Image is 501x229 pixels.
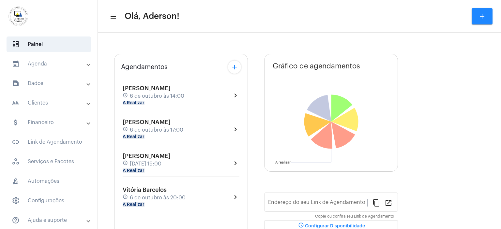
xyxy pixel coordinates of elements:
[7,193,91,208] span: Configurações
[123,126,129,134] mat-icon: schedule
[123,168,144,173] mat-chip: A Realizar
[12,79,87,87] mat-panel-title: Dados
[12,79,20,87] mat-icon: sidenav icon
[12,99,87,107] mat-panel-title: Clientes
[315,214,394,219] mat-hint: Copie ou confira seu Link de Agendamento
[123,160,129,167] mat-icon: schedule
[12,119,87,126] mat-panel-title: Financeiro
[130,127,183,133] span: 6 de outubro às 17:00
[232,159,239,167] mat-icon: chevron_right
[123,135,144,139] mat-chip: A Realizar
[130,195,186,201] span: 6 de outubro às 20:00
[7,173,91,189] span: Automações
[268,201,367,207] input: Link
[4,76,98,91] mat-expansion-panel-header: sidenav iconDados
[5,3,31,29] img: d7e3195d-0907-1efa-a796-b593d293ae59.png
[275,161,291,164] text: A realizar
[4,115,98,130] mat-expansion-panel-header: sidenav iconFinanceiro
[232,125,239,133] mat-icon: chevron_right
[12,119,20,126] mat-icon: sidenav icon
[12,216,87,224] mat-panel-title: Ajuda e suporte
[123,187,167,193] span: Vitória Barcelos
[232,92,239,99] mat-icon: chevron_right
[12,99,20,107] mat-icon: sidenav icon
[385,199,392,207] mat-icon: open_in_new
[232,193,239,201] mat-icon: chevron_right
[7,154,91,169] span: Serviços e Pacotes
[7,134,91,150] span: Link de Agendamento
[123,119,171,125] span: [PERSON_NAME]
[110,13,116,21] mat-icon: sidenav icon
[372,199,380,207] mat-icon: content_copy
[123,202,144,207] mat-chip: A Realizar
[12,216,20,224] mat-icon: sidenav icon
[4,212,98,228] mat-expansion-panel-header: sidenav iconAjuda e suporte
[123,194,129,201] mat-icon: schedule
[130,93,184,99] span: 6 de outubro às 14:00
[123,85,171,91] span: [PERSON_NAME]
[125,11,179,21] span: Olá, Aderson!
[4,56,98,72] mat-expansion-panel-header: sidenav iconAgenda
[12,197,20,205] span: sidenav icon
[297,224,365,228] span: Configurar Disponibilidade
[12,40,20,48] span: sidenav icon
[121,64,168,71] span: Agendamentos
[130,161,161,167] span: [DATE] 19:00
[273,62,360,70] span: Gráfico de agendamentos
[123,93,129,100] mat-icon: schedule
[12,138,20,146] mat-icon: sidenav icon
[231,63,238,71] mat-icon: add
[123,153,171,159] span: [PERSON_NAME]
[478,12,486,20] mat-icon: add
[123,101,144,105] mat-chip: A Realizar
[12,60,87,68] mat-panel-title: Agenda
[12,177,20,185] span: sidenav icon
[7,36,91,52] span: Painel
[12,60,20,68] mat-icon: sidenav icon
[12,158,20,165] span: sidenav icon
[4,95,98,111] mat-expansion-panel-header: sidenav iconClientes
